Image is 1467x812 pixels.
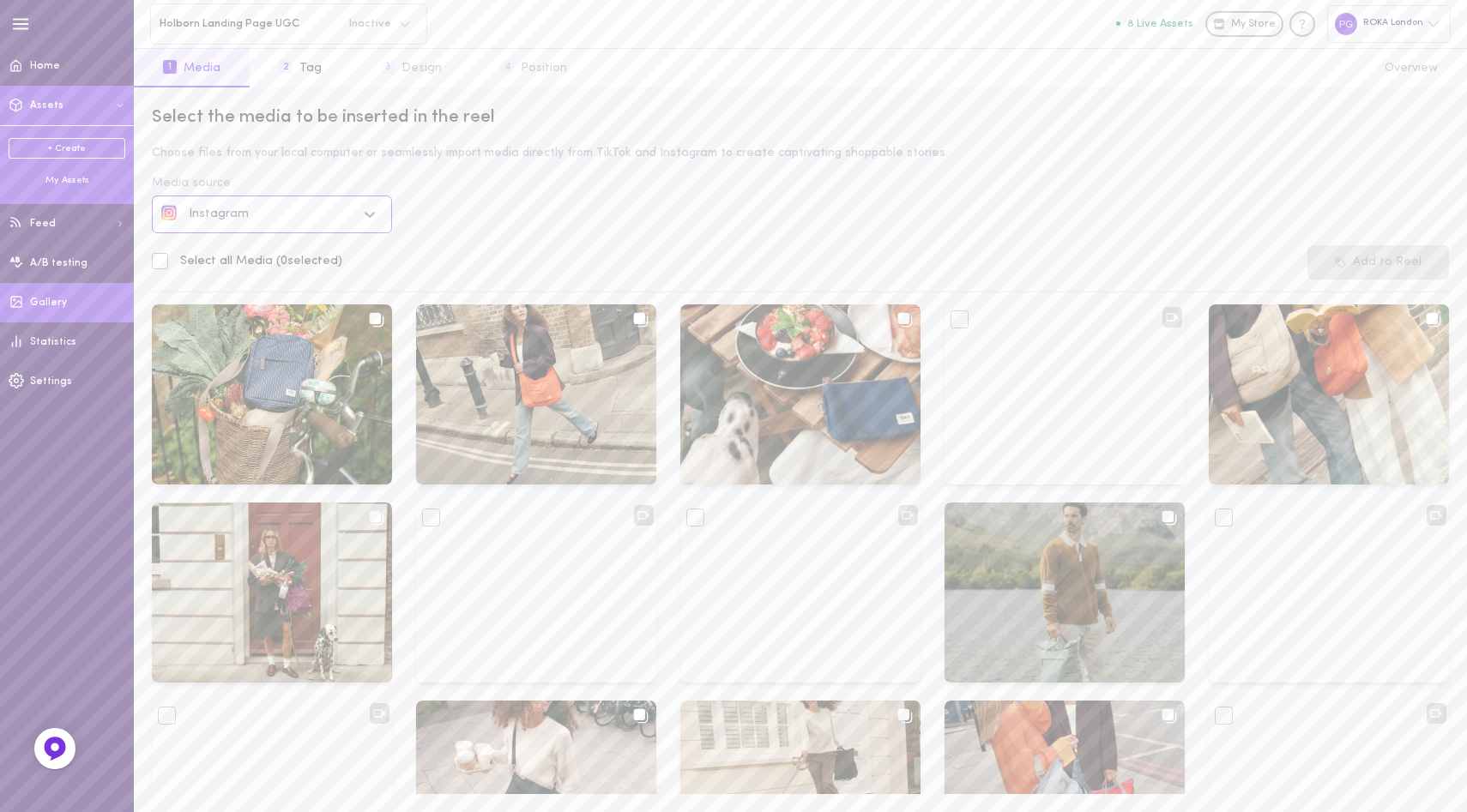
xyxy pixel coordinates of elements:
button: Add to Reel [1307,245,1449,280]
img: Media null [152,304,392,484]
a: + Create [9,138,125,159]
button: 2Tag [250,49,351,87]
span: 3 [381,60,395,74]
div: Knowledge center [1289,11,1315,37]
button: Overview [1355,49,1467,87]
span: 1 [163,60,177,74]
div: ROKA London [1327,5,1451,42]
img: Media null [1209,304,1449,484]
a: 8 Live Assets [1116,18,1205,30]
span: 4 [500,60,514,74]
span: Statistics [30,337,76,347]
img: Media null [945,502,1185,683]
span: Instagram [189,208,249,220]
span: My Store [1231,17,1276,33]
button: 3Design [352,49,471,87]
img: Media null [152,502,392,683]
span: Gallery [30,298,67,308]
img: Feedback Button [42,736,68,761]
span: Select all Media ( 0 selected) [180,255,342,268]
div: Media source [152,177,1449,189]
div: Choose files from your local computer or seamlessly import media directly from TikTok and Instagr... [152,147,1449,159]
a: My Store [1205,11,1283,37]
div: Select the media to be inserted in the reel [152,105,1449,129]
img: Media null [416,304,656,484]
button: 1Media [134,49,250,87]
span: A/B testing [30,258,88,268]
span: Holborn Landing Page UGC [160,17,338,30]
img: social [161,205,177,220]
img: Media null [680,304,921,484]
span: Feed [30,219,56,229]
button: 4Position [471,49,596,87]
span: Inactive [338,18,391,29]
span: 2 [279,60,293,74]
button: 8 Live Assets [1116,18,1193,29]
span: Home [30,61,60,71]
span: Settings [30,376,72,387]
div: My Assets [9,174,125,187]
span: Assets [30,100,63,111]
